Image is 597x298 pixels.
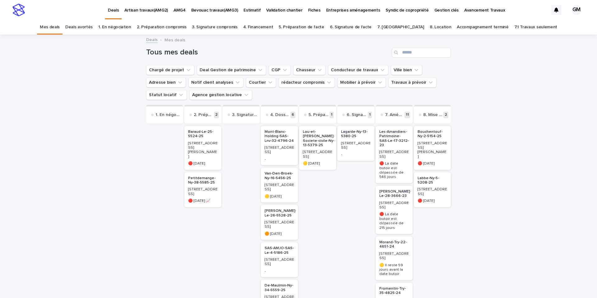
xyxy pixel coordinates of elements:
p: 🔴 La date butoir est dépassée de 546 jours [379,161,409,179]
a: 7.1 Travaux seulement [514,20,558,35]
div: GM [572,5,581,15]
p: [STREET_ADDRESS] [379,252,409,261]
a: Petitdemange-Ny-38-5585-25[STREET_ADDRESS]🔴 [DATE] 📈 [184,172,221,207]
p: 1 [368,112,372,118]
p: 8. Mise en loc et gestion [423,112,442,118]
a: Deals [146,36,158,43]
p: Labbe-Ny-5-5208-25 [418,176,447,185]
button: Notif client analyses [188,77,243,87]
a: 1. En négociation [98,20,131,35]
p: Lou-et-[PERSON_NAME]-Societe-civile-Ny-13-5379-25 [303,130,335,148]
button: Ville bien [391,65,422,75]
p: [STREET_ADDRESS] [379,150,409,159]
p: 2. Préparation compromis [194,112,213,118]
button: Agence gestion locative [189,90,252,100]
a: Les-Amandiers-Patrimoine-SAS-Le-17-3212-23[STREET_ADDRESS]🔴 La date butoir est dépassée de 546 jours [376,126,413,183]
button: Conducteur de travaux [328,65,388,75]
p: Bouchentouf-Ny-2-5154-25 [418,130,447,139]
p: 11 [405,112,410,118]
p: [STREET_ADDRESS][PERSON_NAME] [418,141,447,159]
p: 6 [290,112,295,118]
p: [STREET_ADDRESS] [341,141,371,150]
a: Bouchentouf-Ny-2-5154-25[STREET_ADDRESS][PERSON_NAME]🔴 [DATE] [414,126,451,170]
button: CGP [269,65,291,75]
img: stacker-logo-s-only.png [12,4,25,16]
button: Deal Gestion de patrimoine [197,65,266,75]
a: [PERSON_NAME]-Le-28-3666-23[STREET_ADDRESS]🔴 La date butoir est dépassée de 215 jours [376,186,413,234]
a: Mont-Blanc-Holding-SAS-Lnv-32-4796-24[STREET_ADDRESS]- [261,126,298,165]
p: Les-Amandiers-Patrimoine-SAS-Le-17-3212-23 [379,130,409,148]
p: [STREET_ADDRESS] [418,187,447,196]
a: Lagarde-Ny-13-5380-25[STREET_ADDRESS]- [337,126,374,161]
p: [STREET_ADDRESS][PERSON_NAME] [188,141,218,159]
p: Mont-Blanc-Holding-SAS-Lnv-32-4796-24 [265,130,294,143]
p: 6. Signature de l'acte notarié [347,112,367,118]
a: [PERSON_NAME]-Le-26-5528-25[STREET_ADDRESS]🟠 [DATE] [261,205,298,240]
p: 4. Dossier de financement [270,112,289,118]
a: Deals avortés [65,20,93,35]
p: Baraud-Le-25-5524-25 [188,130,218,139]
a: 5. Préparation de l'acte [279,20,324,35]
p: [STREET_ADDRESS] [303,150,332,159]
p: Fromentin-Try-35-4825-24 [379,286,409,296]
p: 🟡 Il reste 59 jours avant la date butoir [379,263,409,277]
p: 🔴 La date butoir est dépassée de 215 jours [379,212,409,230]
p: 🔴 [DATE] [418,199,447,203]
p: 2 [214,112,219,118]
p: [STREET_ADDRESS] [265,146,294,155]
p: De-Maulmin-Ny-34-5559-25 [265,283,294,292]
p: [STREET_ADDRESS] [379,201,409,210]
a: Baraud-Le-25-5524-25[STREET_ADDRESS][PERSON_NAME]🔴 [DATE] [184,126,221,170]
p: 🔴 [DATE] [188,161,218,166]
p: 1 [330,112,334,118]
p: Lagarde-Ny-13-5380-25 [341,130,371,139]
p: Mes deals [164,36,185,43]
p: 🟡 [DATE] [303,161,332,166]
a: 4. Financement [243,20,273,35]
a: 7. [GEOGRAPHIC_DATA] [377,20,424,35]
p: 1. En négociation [155,112,181,118]
p: Van-Den-Broek-Ny-16-5456-25 [265,171,294,180]
input: Search [392,48,451,58]
p: 7. Aménagements et travaux [385,112,403,118]
button: Travaux à prévoir [388,77,437,87]
p: [STREET_ADDRESS] [265,183,294,192]
button: Mobilier à prévoir [337,77,386,87]
a: 8. Location [430,20,451,35]
a: Lou-et-[PERSON_NAME]-Societe-civile-Ny-13-5379-25[STREET_ADDRESS]🟡 [DATE] [299,126,336,170]
a: Van-Den-Broek-Ny-16-5456-25[STREET_ADDRESS]🟡 [DATE] [261,168,298,203]
p: 🟡 [DATE] [265,194,294,199]
a: SAS-AMJO-SAS-Le-4-5186-25[STREET_ADDRESS]- [261,242,298,277]
p: 5. Préparation de l'acte notarié [308,112,328,118]
p: [STREET_ADDRESS] [188,187,218,196]
p: SAS-AMJO-SAS-Le-4-5186-25 [265,246,294,255]
p: 🔴 [DATE] 📈 [188,199,218,203]
button: Courtier [246,77,276,87]
p: - [341,152,371,157]
button: Chargé de projet [146,65,194,75]
p: 🔴 [DATE] [418,161,447,166]
button: Chasseur [293,65,326,75]
p: 3. Signature compromis [232,112,257,118]
p: [STREET_ADDRESS] [265,258,294,267]
p: 2 [443,112,448,118]
a: 6. Signature de l'acte [330,20,372,35]
p: [PERSON_NAME]-Le-28-3666-23 [379,189,411,198]
p: Morand-Try-22-4651-24 [379,240,409,249]
p: 🟠 [DATE] [265,232,294,236]
p: - [265,157,294,161]
a: 3. Signature compromis [192,20,237,35]
button: Statut locatif [146,90,187,100]
a: 2. Préparation compromis [137,20,187,35]
p: [STREET_ADDRESS] [265,220,294,229]
a: Mes deals [40,20,60,35]
p: - [265,269,294,273]
button: rédacteur compromis [279,77,335,87]
a: Labbe-Ny-5-5208-25[STREET_ADDRESS]🔴 [DATE] [414,172,451,207]
a: Accompagnement terminé [457,20,508,35]
button: Adresse bien [146,77,186,87]
p: [PERSON_NAME]-Le-26-5528-25 [265,209,297,218]
h1: Tous mes deals [146,48,389,57]
a: Morand-Try-22-4651-24[STREET_ADDRESS]🟡 Il reste 59 jours avant la date butoir [376,236,413,280]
